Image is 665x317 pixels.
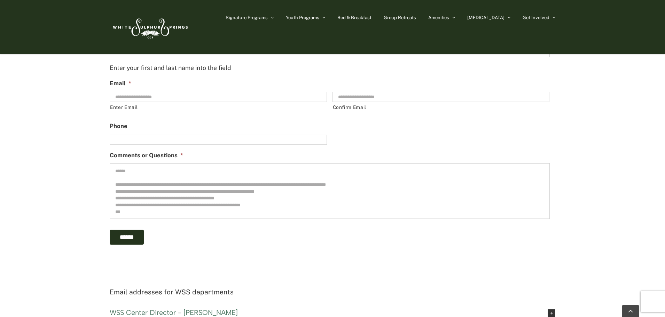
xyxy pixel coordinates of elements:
label: Email [110,80,131,87]
label: Confirm Email [333,102,550,112]
span: WSS Center Director - [PERSON_NAME] [110,309,537,316]
label: Enter Email [110,102,327,112]
label: Phone [110,122,127,130]
div: Enter your first and last name into the field [110,57,550,73]
span: Bed & Breakfast [337,15,371,20]
span: Youth Programs [286,15,319,20]
p: Email addresses for WSS departments [110,286,555,298]
label: Comments or Questions [110,152,183,159]
span: Group Retreats [384,15,416,20]
span: Get Involved [523,15,549,20]
span: Amenities [428,15,449,20]
img: White Sulphur Springs Logo [110,11,190,43]
span: [MEDICAL_DATA] [467,15,504,20]
span: Signature Programs [226,15,268,20]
